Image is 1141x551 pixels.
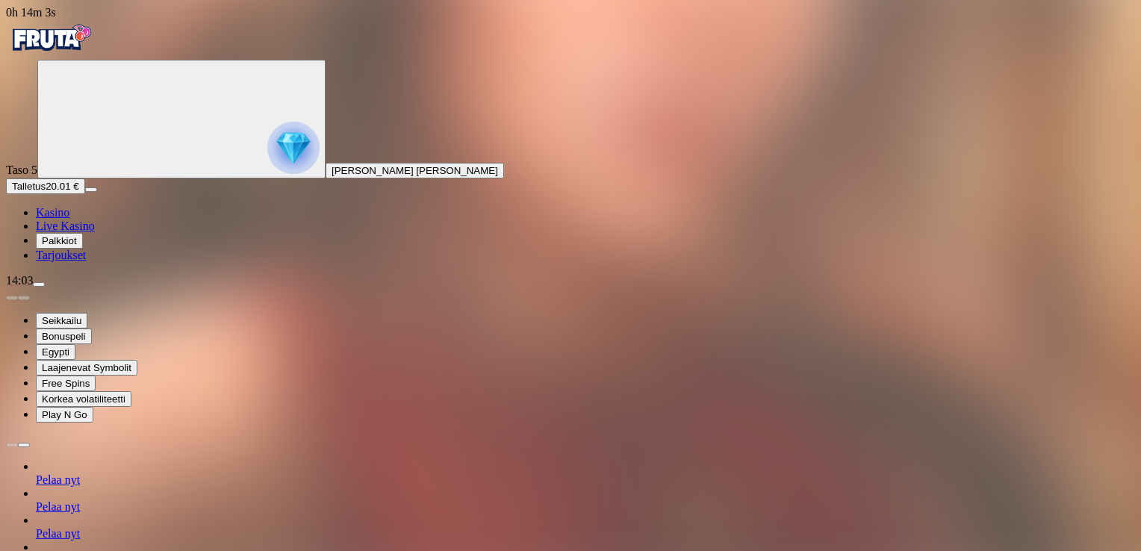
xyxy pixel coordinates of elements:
[18,296,30,300] button: next slide
[36,313,87,329] button: Seikkailu
[42,393,125,405] span: Korkea volatiliteetti
[36,360,137,376] button: Laajenevat Symbolit
[42,346,69,358] span: Egypti
[36,249,86,261] a: gift-inverted iconTarjoukset
[6,6,56,19] span: user session time
[36,220,95,232] span: Live Kasino
[36,500,80,513] a: Pelaa nyt
[42,362,131,373] span: Laajenevat Symbolit
[37,60,326,178] button: reward progress
[36,220,95,232] a: poker-chip iconLive Kasino
[42,331,86,342] span: Bonuspeli
[18,443,30,447] button: next slide
[46,181,78,192] span: 20.01 €
[36,473,80,486] a: Pelaa nyt
[12,181,46,192] span: Talletus
[36,527,80,540] a: Pelaa nyt
[36,344,75,360] button: Egypti
[36,391,131,407] button: Korkea volatiliteetti
[42,409,87,420] span: Play N Go
[332,165,498,176] span: [PERSON_NAME] [PERSON_NAME]
[6,164,37,176] span: Taso 5
[36,206,69,219] a: diamond iconKasino
[326,163,504,178] button: [PERSON_NAME] [PERSON_NAME]
[6,178,85,194] button: Talletusplus icon20.01 €
[42,235,77,246] span: Palkkiot
[42,315,81,326] span: Seikkailu
[42,378,90,389] span: Free Spins
[36,407,93,423] button: Play N Go
[6,46,96,59] a: Fruta
[6,274,33,287] span: 14:03
[267,122,320,174] img: reward progress
[33,282,45,287] button: menu
[36,233,83,249] button: reward iconPalkkiot
[36,329,92,344] button: Bonuspeli
[6,296,18,300] button: prev slide
[36,376,96,391] button: Free Spins
[6,19,1135,262] nav: Primary
[85,187,97,192] button: menu
[6,443,18,447] button: prev slide
[36,206,69,219] span: Kasino
[36,249,86,261] span: Tarjoukset
[6,19,96,57] img: Fruta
